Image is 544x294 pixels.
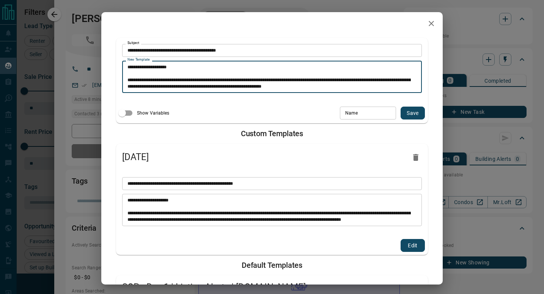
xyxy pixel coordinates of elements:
span: [DATE] [122,151,407,164]
span: Show Variables [137,110,170,116]
label: Subject [127,41,139,46]
span: SOP - Day 1 | Listing Alerts | [DOMAIN_NAME] [122,281,422,294]
label: New Template [127,57,150,62]
h2: Default Templates [110,261,434,270]
h2: Custom Templates [110,129,434,138]
button: edit template [401,239,425,252]
button: save new template [401,107,425,119]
